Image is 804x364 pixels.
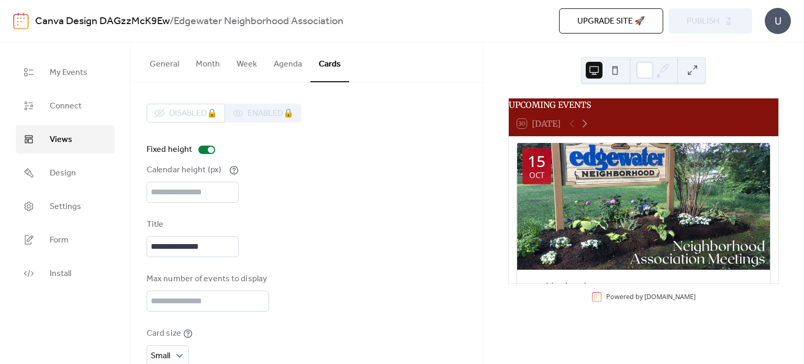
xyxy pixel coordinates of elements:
a: Canva Design DAGzzMcK9Ew [35,12,170,31]
b: / [170,12,174,31]
span: Upgrade site 🚀 [577,15,645,28]
a: Install [16,259,115,288]
div: Oct [529,171,544,179]
a: Connect [16,92,115,120]
b: Edgewater Neighborhood Association [174,12,343,31]
a: Form [16,226,115,254]
span: Connect [50,100,82,113]
div: Neighborhood Association Meeting [517,280,770,293]
div: Title [147,218,237,231]
button: General [141,42,187,81]
span: Views [50,134,72,146]
a: Design [16,159,115,187]
button: Upgrade site 🚀 [559,8,663,34]
span: Small [151,348,170,364]
div: Calendar height (px) [147,164,227,177]
span: Design [50,167,76,180]
button: Agenda [265,42,310,81]
span: My Events [50,67,87,79]
span: Install [50,268,71,280]
div: Fixed height [147,144,192,156]
a: My Events [16,58,115,86]
a: Settings [16,192,115,220]
img: logo [13,13,29,29]
button: Month [187,42,228,81]
a: [DOMAIN_NAME] [644,292,696,301]
a: Views [16,125,115,153]
div: Card size [147,327,181,340]
div: 15 [528,153,545,169]
button: Cards [310,42,349,82]
span: Form [50,234,69,247]
button: Week [228,42,265,81]
div: Max number of events to display [147,273,267,285]
span: Settings [50,201,81,213]
div: UPCOMING EVENTS [509,98,778,111]
div: U [765,8,791,34]
div: Powered by [606,292,696,301]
